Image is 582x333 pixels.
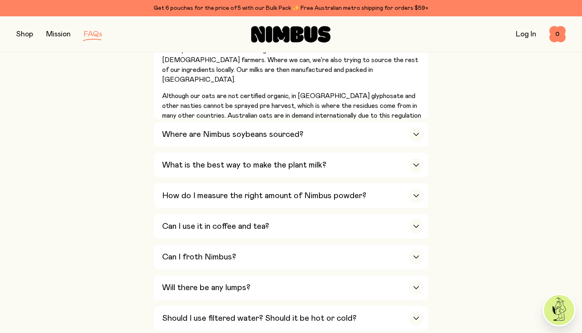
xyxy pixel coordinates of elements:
a: Log In [516,31,536,38]
button: Where are Nimbus oats sourced?We’re proud to source our core ingredient – oats – fresh from local... [154,21,428,119]
a: Mission [46,31,71,38]
h3: Can I use it in coffee and tea? [162,221,269,231]
h3: Can I froth Nimbus? [162,252,236,262]
h3: Should I use filtered water? Should it be hot or cold? [162,313,357,323]
div: Get 6 pouches for the price of 5 with our Bulk Pack ✨ Free Australian metro shipping for orders $59+ [16,3,566,13]
button: Can I use it in coffee and tea? [154,214,428,239]
button: Should I use filtered water? Should it be hot or cold? [154,306,428,331]
img: agent [544,295,574,325]
h3: What is the best way to make the plant milk? [162,160,326,170]
h3: Where are Nimbus soybeans sourced? [162,130,303,139]
p: We’re proud to source our core ingredient – oats – fresh from local [DEMOGRAPHIC_DATA] farmers. W... [162,45,424,85]
button: Can I froth Nimbus? [154,245,428,269]
h3: How do I measure the right amount of Nimbus powder? [162,191,366,201]
button: How do I measure the right amount of Nimbus powder? [154,183,428,208]
button: What is the best way to make the plant milk? [154,153,428,177]
p: Although our oats are not certified organic, in [GEOGRAPHIC_DATA] glyphosate and other nasties ca... [162,91,424,130]
a: FAQs [84,31,102,38]
button: 0 [549,26,566,42]
h3: Will there be any lumps? [162,283,250,293]
button: Where are Nimbus soybeans sourced? [154,122,428,147]
button: Will there be any lumps? [154,275,428,300]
